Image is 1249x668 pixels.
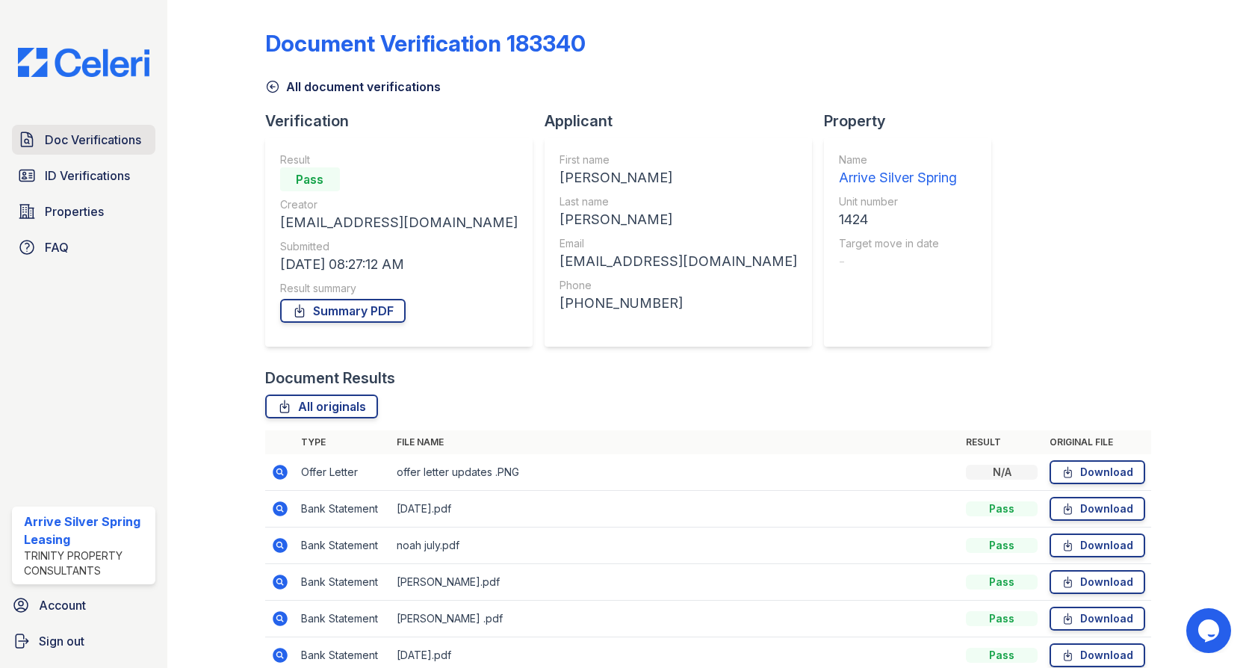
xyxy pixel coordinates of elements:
th: Original file [1044,430,1151,454]
div: Pass [966,648,1038,663]
div: [PHONE_NUMBER] [560,293,797,314]
div: Creator [280,197,518,212]
div: Document Verification 183340 [265,30,586,57]
a: Sign out [6,626,161,656]
td: Bank Statement [295,491,391,528]
div: Arrive Silver Spring Leasing [24,513,149,548]
a: Properties [12,197,155,226]
div: Applicant [545,111,824,132]
span: Account [39,596,86,614]
a: Download [1050,534,1145,557]
div: Pass [966,501,1038,516]
a: Download [1050,570,1145,594]
th: Type [295,430,391,454]
td: noah july.pdf [391,528,960,564]
span: ID Verifications [45,167,130,185]
div: Property [824,111,1003,132]
div: N/A [966,465,1038,480]
div: 1424 [839,209,957,230]
div: Target move in date [839,236,957,251]
a: All document verifications [265,78,441,96]
a: FAQ [12,232,155,262]
a: All originals [265,395,378,418]
td: [DATE].pdf [391,491,960,528]
td: [PERSON_NAME].pdf [391,564,960,601]
div: [DATE] 08:27:12 AM [280,254,518,275]
th: Result [960,430,1044,454]
td: [PERSON_NAME] .pdf [391,601,960,637]
a: Download [1050,643,1145,667]
div: Last name [560,194,797,209]
span: Doc Verifications [45,131,141,149]
a: Download [1050,460,1145,484]
span: FAQ [45,238,69,256]
div: Result [280,152,518,167]
div: [PERSON_NAME] [560,209,797,230]
td: offer letter updates .PNG [391,454,960,491]
div: Unit number [839,194,957,209]
div: - [839,251,957,272]
div: [EMAIL_ADDRESS][DOMAIN_NAME] [560,251,797,272]
div: Document Results [265,368,395,389]
span: Sign out [39,632,84,650]
div: [EMAIL_ADDRESS][DOMAIN_NAME] [280,212,518,233]
a: Download [1050,497,1145,521]
span: Properties [45,202,104,220]
a: Summary PDF [280,299,406,323]
a: Account [6,590,161,620]
a: Download [1050,607,1145,631]
div: Result summary [280,281,518,296]
div: Phone [560,278,797,293]
div: Arrive Silver Spring [839,167,957,188]
td: Bank Statement [295,601,391,637]
div: Pass [966,538,1038,553]
td: Offer Letter [295,454,391,491]
a: ID Verifications [12,161,155,191]
div: [PERSON_NAME] [560,167,797,188]
td: Bank Statement [295,528,391,564]
div: First name [560,152,797,167]
div: Pass [966,575,1038,590]
div: Submitted [280,239,518,254]
iframe: chat widget [1186,608,1234,653]
div: Email [560,236,797,251]
div: Trinity Property Consultants [24,548,149,578]
td: Bank Statement [295,564,391,601]
th: File name [391,430,960,454]
a: Doc Verifications [12,125,155,155]
div: Name [839,152,957,167]
img: CE_Logo_Blue-a8612792a0a2168367f1c8372b55b34899dd931a85d93a1a3d3e32e68fde9ad4.png [6,48,161,77]
a: Name Arrive Silver Spring [839,152,957,188]
div: Pass [966,611,1038,626]
div: Verification [265,111,545,132]
div: Pass [280,167,340,191]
